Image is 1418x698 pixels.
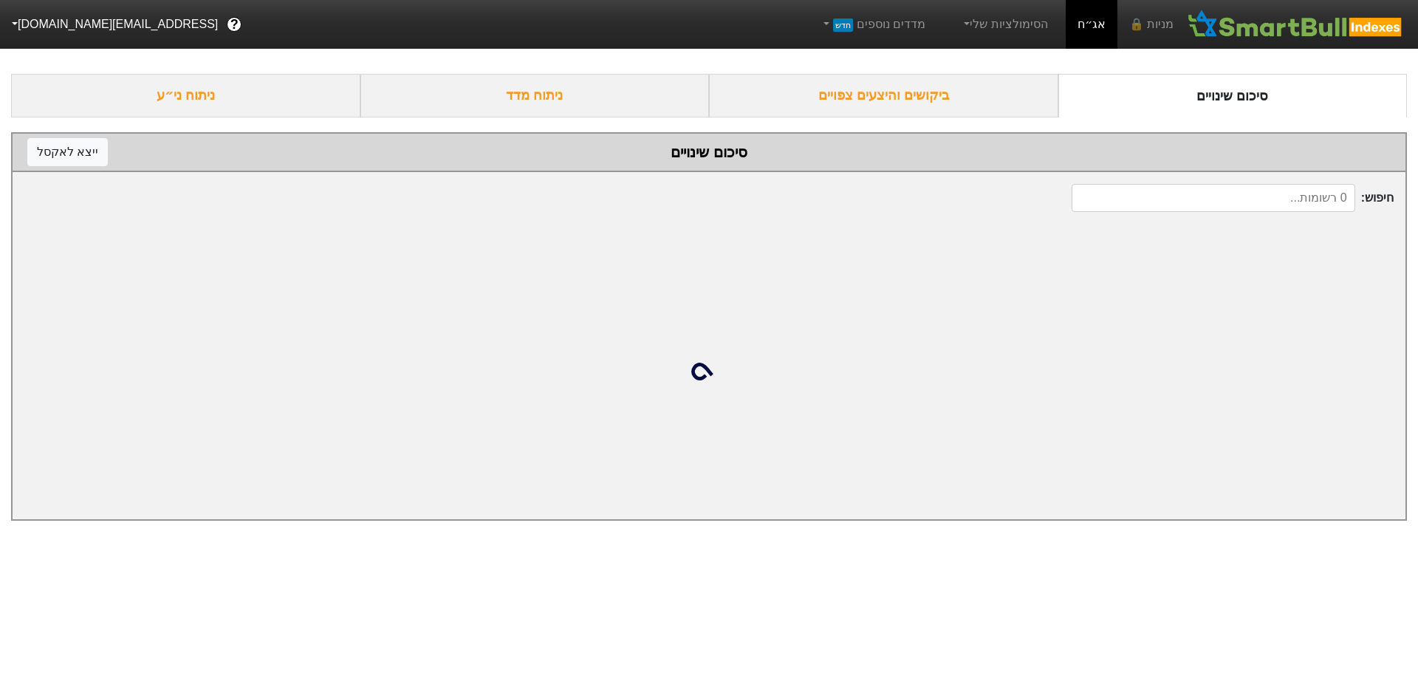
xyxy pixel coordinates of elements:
div: ביקושים והיצעים צפויים [709,74,1058,117]
a: הסימולציות שלי [955,10,1054,39]
img: SmartBull [1185,10,1406,39]
span: ? [230,15,239,35]
div: סיכום שינויים [27,141,1391,163]
img: loading... [691,354,727,389]
button: ייצא לאקסל [27,138,108,166]
div: סיכום שינויים [1058,74,1408,117]
span: חיפוש : [1072,184,1394,212]
div: ניתוח מדד [360,74,710,117]
a: מדדים נוספיםחדש [814,10,931,39]
input: 0 רשומות... [1072,184,1355,212]
div: ניתוח ני״ע [11,74,360,117]
span: חדש [833,18,853,32]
